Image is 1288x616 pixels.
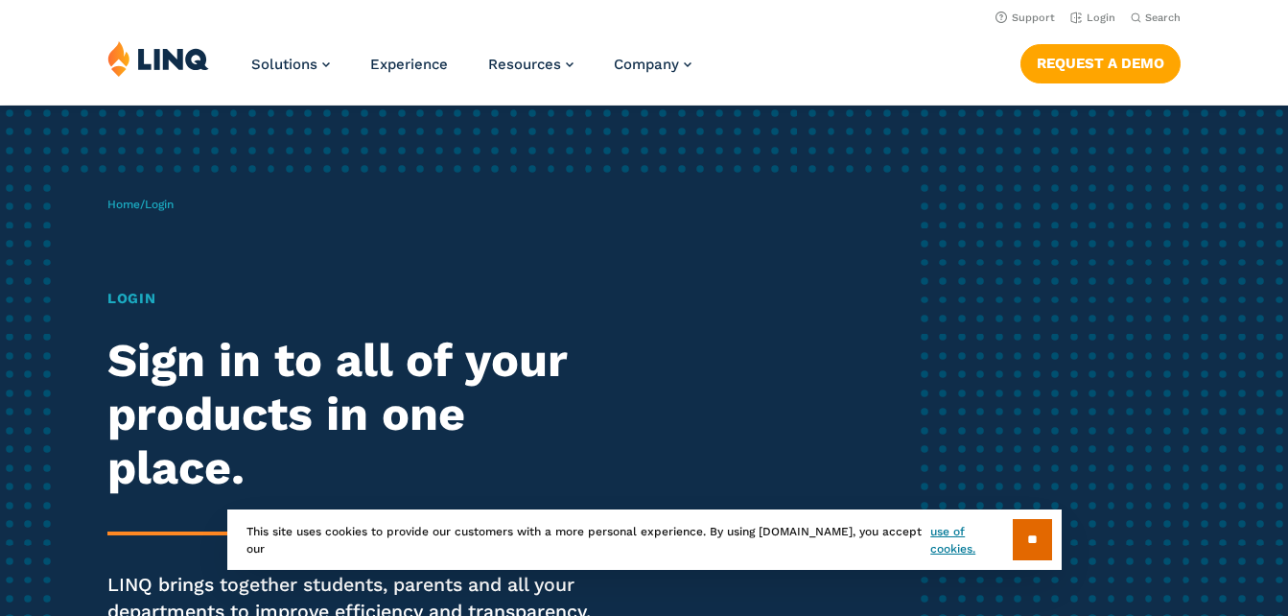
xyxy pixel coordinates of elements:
[614,56,679,73] span: Company
[1070,12,1115,24] a: Login
[251,40,691,104] nav: Primary Navigation
[1145,12,1181,24] span: Search
[488,56,574,73] a: Resources
[930,523,1012,557] a: use of cookies.
[1020,40,1181,83] nav: Button Navigation
[107,198,174,211] span: /
[107,288,603,309] h1: Login
[107,334,603,494] h2: Sign in to all of your products in one place.
[145,198,174,211] span: Login
[251,56,317,73] span: Solutions
[107,40,209,77] img: LINQ | K‑12 Software
[227,509,1062,570] div: This site uses cookies to provide our customers with a more personal experience. By using [DOMAIN...
[251,56,330,73] a: Solutions
[995,12,1055,24] a: Support
[370,56,448,73] a: Experience
[1131,11,1181,25] button: Open Search Bar
[614,56,691,73] a: Company
[1020,44,1181,83] a: Request a Demo
[488,56,561,73] span: Resources
[107,198,140,211] a: Home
